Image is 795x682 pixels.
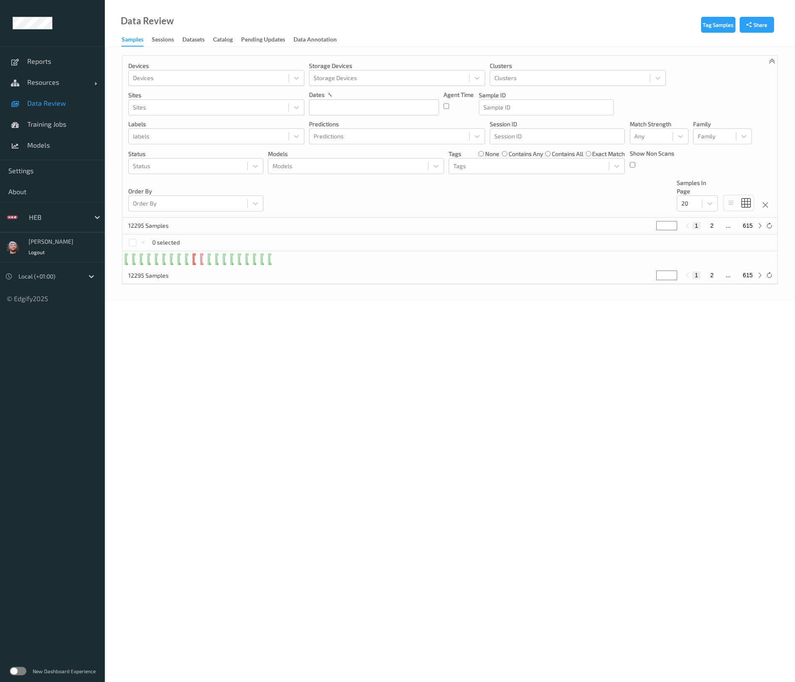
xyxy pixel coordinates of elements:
label: exact match [592,150,625,158]
p: Models [268,150,444,158]
div: Pending Updates [241,35,285,46]
button: 2 [708,222,716,229]
label: contains all [552,150,583,158]
a: Pending Updates [241,34,294,46]
a: Datasets [182,34,213,46]
div: Data Annotation [294,35,337,46]
p: Status [128,150,263,158]
p: 12295 Samples [128,221,191,230]
p: Sample ID [479,91,614,99]
div: Data Review [121,17,174,25]
a: Data Annotation [294,34,345,46]
p: Show Non Scans [630,149,674,158]
p: Devices [128,62,304,70]
a: Samples [122,34,152,47]
label: contains any [509,150,543,158]
div: Samples [122,35,143,47]
button: 615 [740,222,755,229]
p: Match Strength [630,120,688,128]
div: Catalog [213,35,233,46]
button: 1 [692,222,701,229]
p: Agent Time [444,91,474,99]
p: Samples In Page [677,179,718,195]
div: Sessions [152,35,174,46]
p: Storage Devices [309,62,485,70]
label: none [485,150,499,158]
button: 2 [708,271,716,279]
button: Share [740,17,774,33]
button: 615 [740,271,755,279]
p: dates [309,91,325,99]
div: Datasets [182,35,205,46]
p: Tags [449,150,461,158]
button: 1 [692,271,701,279]
a: Catalog [213,34,241,46]
p: 0 selected [152,238,180,247]
p: labels [128,120,304,128]
a: Sessions [152,34,182,46]
p: Sites [128,91,304,99]
p: Family [693,120,752,128]
p: Order By [128,187,263,195]
p: 12295 Samples [128,271,191,280]
p: Clusters [490,62,666,70]
button: Tag Samples [701,17,735,33]
button: ... [723,222,733,229]
p: Predictions [309,120,485,128]
button: ... [723,271,733,279]
p: Session ID [490,120,625,128]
